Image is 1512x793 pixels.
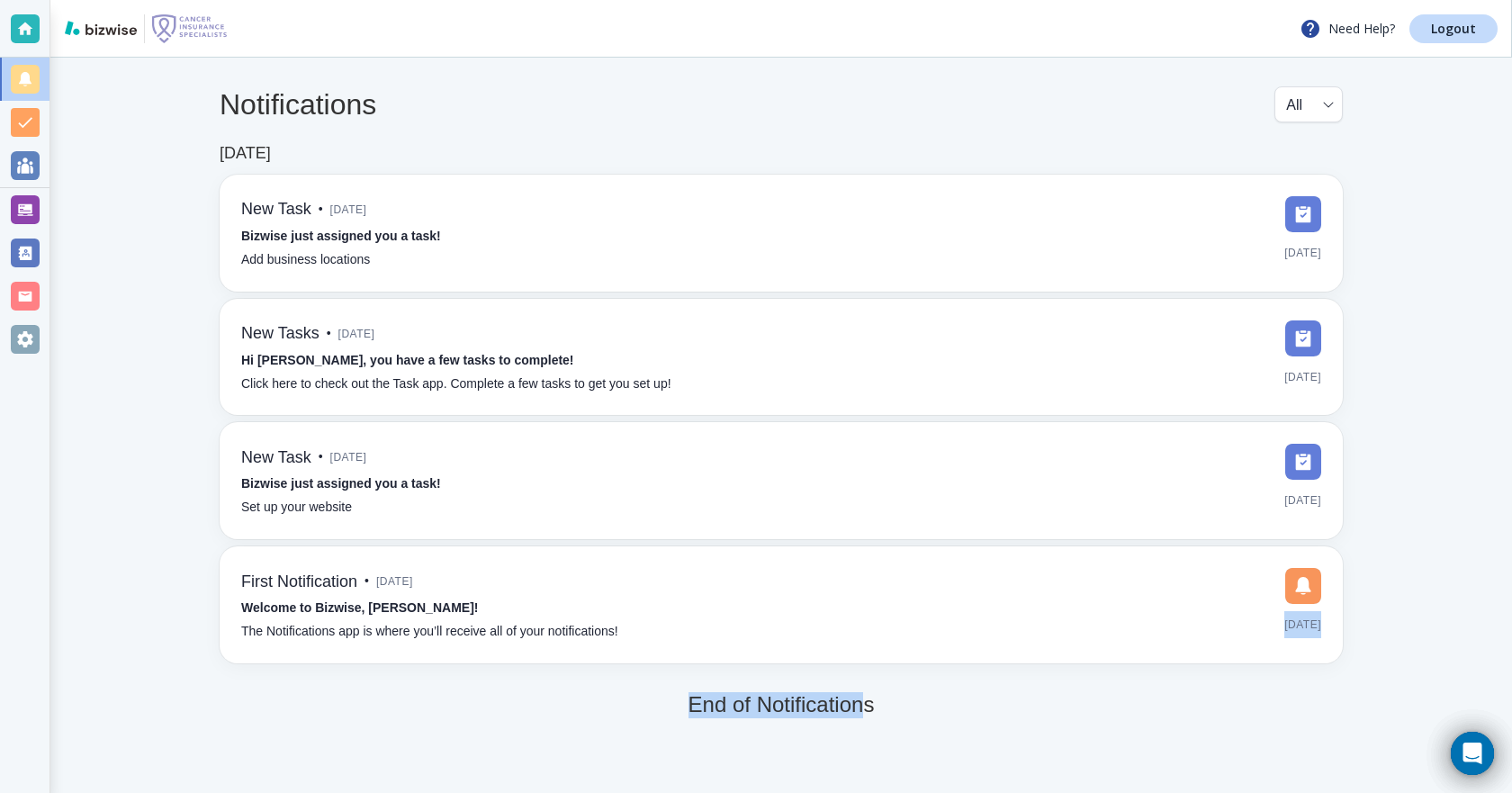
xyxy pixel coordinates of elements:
[330,444,367,471] span: [DATE]
[327,324,331,344] p: •
[1286,87,1331,122] div: All
[220,422,1343,539] a: New Task•[DATE]Bizwise just assigned you a task!Set up your website[DATE]
[1431,23,1476,35] p: Logout
[220,87,376,122] h4: Notifications
[65,21,137,35] img: bizwise
[1285,568,1321,604] img: DashboardSidebarNotification.svg
[1284,239,1321,266] span: [DATE]
[376,568,413,595] span: [DATE]
[1451,732,1494,775] div: Open Intercom Messenger
[1284,611,1321,638] span: [DATE]
[688,692,875,718] h5: End of Notifications
[338,320,375,347] span: [DATE]
[364,572,369,591] p: •
[241,324,319,344] h6: New Tasks
[1300,18,1395,40] p: Need Help?
[220,144,271,164] h6: [DATE]
[241,374,671,394] p: Click here to check out the Task app. Complete a few tasks to get you set up!
[1285,196,1321,232] img: DashboardSidebarTasks.svg
[1285,444,1321,480] img: DashboardSidebarTasks.svg
[241,572,357,592] h6: First Notification
[152,14,228,43] img: Cancer Insurance Specialists
[1285,320,1321,356] img: DashboardSidebarTasks.svg
[1284,364,1321,391] span: [DATE]
[220,546,1343,663] a: First Notification•[DATE]Welcome to Bizwise, [PERSON_NAME]!The Notifications app is where you’ll ...
[241,229,441,243] strong: Bizwise just assigned you a task!
[241,476,441,491] strong: Bizwise just assigned you a task!
[1284,487,1321,514] span: [DATE]
[241,250,370,270] p: Add business locations
[330,196,367,223] span: [DATE]
[241,622,618,642] p: The Notifications app is where you’ll receive all of your notifications!
[241,200,311,220] h6: New Task
[241,600,478,615] strong: Welcome to Bizwise, [PERSON_NAME]!
[220,175,1343,292] a: New Task•[DATE]Bizwise just assigned you a task!Add business locations[DATE]
[1409,14,1498,43] a: Logout
[241,448,311,468] h6: New Task
[241,353,574,367] strong: Hi [PERSON_NAME], you have a few tasks to complete!
[220,299,1343,416] a: New Tasks•[DATE]Hi [PERSON_NAME], you have a few tasks to complete!Click here to check out the Ta...
[319,447,323,467] p: •
[319,200,323,220] p: •
[241,498,352,518] p: Set up your website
